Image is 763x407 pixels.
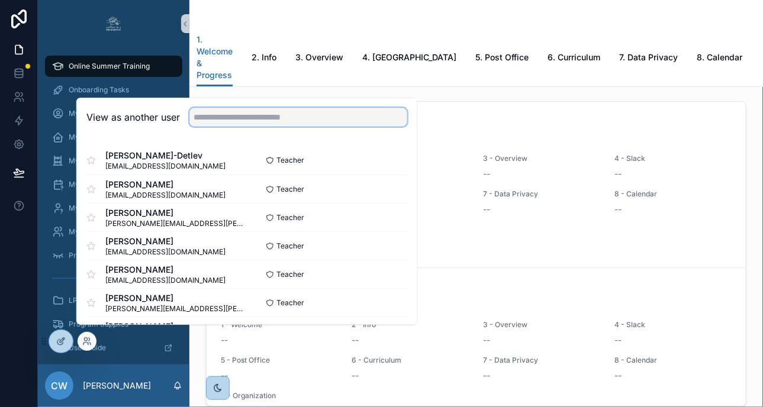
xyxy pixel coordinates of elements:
p: [PERSON_NAME] [83,380,151,392]
span: 9 - Organization [221,391,338,400]
span: -- [352,370,359,382]
a: My School [45,127,182,148]
span: [PERSON_NAME] [105,321,247,332]
span: Your Progress [221,285,732,294]
span: 7 - Data Privacy [484,356,601,365]
span: 8 - Calendar [614,189,732,199]
span: 5. Post Office [475,51,529,63]
a: 2. Info [252,47,276,70]
span: 6 - Curriculum [352,356,469,365]
span: My Pre-Scientists [69,227,129,237]
span: -- [352,334,359,346]
span: [PERSON_NAME][EMAIL_ADDRESS][PERSON_NAME][DOMAIN_NAME] [105,304,247,314]
span: -- [614,334,622,346]
span: [EMAIL_ADDRESS][DOMAIN_NAME] [105,190,226,200]
span: 7. Data Privacy [619,51,678,63]
a: Onboarding Tasks [45,79,182,101]
span: -- [614,168,622,180]
span: Program Supplies [69,319,128,329]
a: User Guide [45,337,182,358]
a: My Classes [45,150,182,172]
span: [PERSON_NAME]-Detlev [105,150,226,161]
span: Teacher [276,241,304,251]
span: Program Closeout Tasks [69,251,151,260]
span: [EMAIL_ADDRESS][DOMAIN_NAME] [105,247,226,257]
span: [PERSON_NAME] [105,292,247,304]
a: My Students - Set Up [45,198,182,219]
span: Teacher [276,298,304,308]
div: scrollable content [38,47,189,364]
span: 6. Curriculum [548,51,600,63]
a: My Profile [45,103,182,124]
a: Program Supplies [45,314,182,335]
a: 7. Data Privacy [619,47,678,70]
span: 2. Info [252,51,276,63]
span: Teacher [276,156,304,165]
a: 5. Post Office [475,47,529,70]
a: 6. Curriculum [548,47,600,70]
a: My Schedule - Set Up [45,174,182,195]
img: App logo [104,14,123,33]
span: -- [484,370,491,382]
span: CW [51,379,67,393]
span: -- [484,168,491,180]
span: -- [614,370,622,382]
span: 8. Calendar [697,51,742,63]
span: [PERSON_NAME] [105,207,247,219]
span: -- [614,204,622,215]
span: 4 - Slack [614,320,732,330]
span: 1. Welcome & Progress [197,34,233,81]
a: 8. Calendar [697,47,742,70]
span: My School [69,133,104,142]
span: 3 - Overview [484,154,601,163]
span: My Profile [69,109,103,118]
a: LPS Program [45,290,182,311]
span: 4. [GEOGRAPHIC_DATA] [362,51,456,63]
a: Online Summer Training [45,56,182,77]
span: [PERSON_NAME] [105,179,226,190]
span: 5 - Post Office [221,356,338,365]
span: 8 - Calendar [614,356,732,365]
span: Online Summer Training [69,62,150,71]
span: LPS Program [69,296,114,305]
span: [PERSON_NAME][EMAIL_ADDRESS][PERSON_NAME][DOMAIN_NAME] [105,219,247,228]
span: 7 - Data Privacy [484,189,601,199]
a: Program Closeout Tasks [45,245,182,266]
span: -- [484,204,491,215]
span: [PERSON_NAME] [105,264,226,276]
span: 3 - Overview [484,320,601,330]
span: [EMAIL_ADDRESS][DOMAIN_NAME] [105,276,226,285]
span: Teacher [276,213,304,222]
span: -- [221,334,228,346]
span: -- [221,370,228,382]
span: -- [484,334,491,346]
span: Teacher [276,270,304,279]
span: My Classes [69,156,107,166]
span: Onboarding Tasks [69,85,129,95]
a: 4. [GEOGRAPHIC_DATA] [362,47,456,70]
span: 4 - Slack [614,154,732,163]
a: My Pre-Scientists [45,221,182,243]
a: 1. Welcome & Progress [197,29,233,87]
a: 3. Overview [295,47,343,70]
span: 3. Overview [295,51,343,63]
span: Your Progress [221,118,732,128]
span: Teacher [276,185,304,194]
span: [EMAIL_ADDRESS][DOMAIN_NAME] [105,161,226,171]
span: [PERSON_NAME] [105,235,226,247]
span: My Students - Set Up [69,204,140,213]
span: My Schedule - Set Up [69,180,142,189]
h2: View as another user [86,110,180,124]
